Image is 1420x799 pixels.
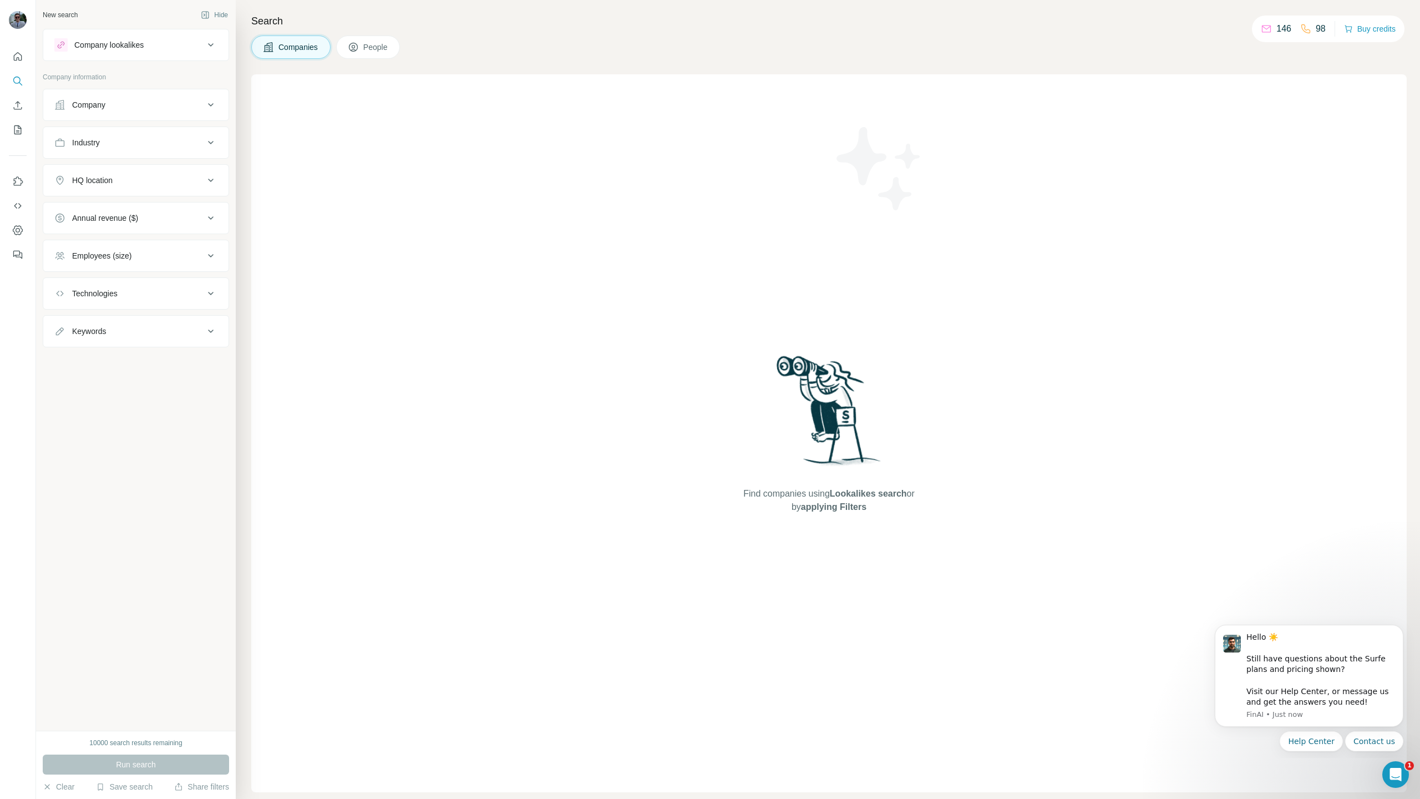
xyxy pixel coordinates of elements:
[251,13,1407,29] h4: Search
[801,502,866,512] span: applying Filters
[1344,21,1396,37] button: Buy credits
[72,175,113,186] div: HQ location
[1276,22,1291,36] p: 146
[174,781,229,792] button: Share filters
[43,92,229,118] button: Company
[89,738,182,748] div: 10000 search results remaining
[9,171,27,191] button: Use Surfe on LinkedIn
[43,205,229,231] button: Annual revenue ($)
[1382,761,1409,788] iframe: Intercom live chat
[740,487,917,514] span: Find companies using or by
[72,99,105,110] div: Company
[9,71,27,91] button: Search
[829,119,929,219] img: Surfe Illustration - Stars
[9,11,27,29] img: Avatar
[1316,22,1326,36] p: 98
[72,213,138,224] div: Annual revenue ($)
[43,781,74,792] button: Clear
[363,42,389,53] span: People
[772,353,887,477] img: Surfe Illustration - Woman searching with binoculars
[1198,615,1420,758] iframe: Intercom notifications message
[1405,761,1414,770] span: 1
[43,242,229,269] button: Employees (size)
[9,47,27,67] button: Quick start
[278,42,319,53] span: Companies
[830,489,907,498] span: Lookalikes search
[43,32,229,58] button: Company lookalikes
[72,250,131,261] div: Employees (size)
[72,137,100,148] div: Industry
[72,288,118,299] div: Technologies
[43,10,78,20] div: New search
[9,95,27,115] button: Enrich CSV
[72,326,106,337] div: Keywords
[96,781,153,792] button: Save search
[193,7,236,23] button: Hide
[43,167,229,194] button: HQ location
[43,129,229,156] button: Industry
[9,245,27,265] button: Feedback
[43,72,229,82] p: Company information
[9,220,27,240] button: Dashboard
[43,318,229,345] button: Keywords
[74,39,144,50] div: Company lookalikes
[9,120,27,140] button: My lists
[43,280,229,307] button: Technologies
[9,196,27,216] button: Use Surfe API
